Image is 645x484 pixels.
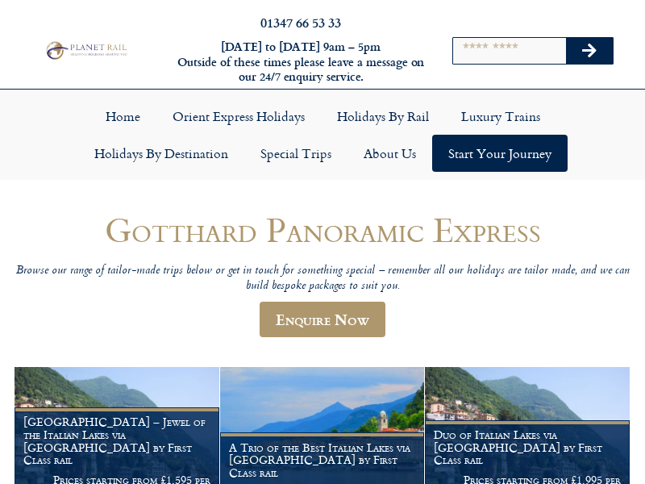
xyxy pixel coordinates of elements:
[432,135,568,172] a: Start your Journey
[156,98,321,135] a: Orient Express Holidays
[260,302,385,337] a: Enquire Now
[260,13,341,31] a: 01347 66 53 33
[176,40,426,85] h6: [DATE] to [DATE] 9am – 5pm Outside of these times please leave a message on our 24/7 enquiry serv...
[321,98,445,135] a: Holidays by Rail
[229,441,416,479] h1: A Trio of the Best Italian Lakes via [GEOGRAPHIC_DATA] by First Class rail
[23,415,210,466] h1: [GEOGRAPHIC_DATA] – Jewel of the Italian Lakes via [GEOGRAPHIC_DATA] by First Class rail
[89,98,156,135] a: Home
[15,264,630,294] p: Browse our range of tailor-made trips below or get in touch for something special – remember all ...
[244,135,347,172] a: Special Trips
[347,135,432,172] a: About Us
[445,98,556,135] a: Luxury Trains
[8,98,637,172] nav: Menu
[566,38,613,64] button: Search
[78,135,244,172] a: Holidays by Destination
[15,211,630,248] h1: Gotthard Panoramic Express
[43,40,129,60] img: Planet Rail Train Holidays Logo
[434,428,621,466] h1: Duo of Italian Lakes via [GEOGRAPHIC_DATA] by First Class rail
